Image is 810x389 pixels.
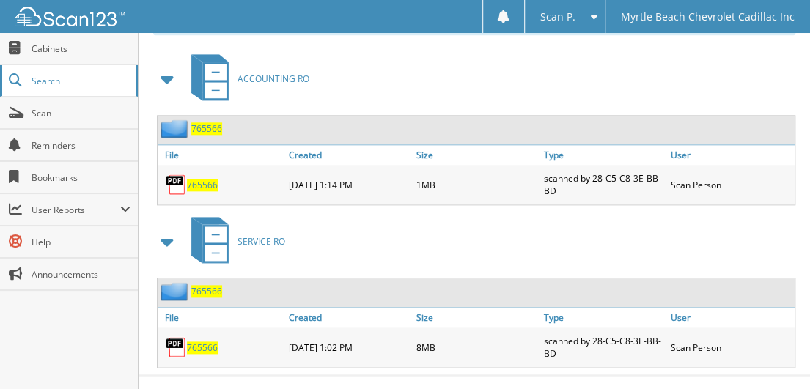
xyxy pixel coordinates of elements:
[540,145,667,165] a: Type
[187,179,218,191] a: 765566
[413,145,540,165] a: Size
[32,107,130,119] span: Scan
[667,145,795,165] a: User
[413,308,540,327] a: Size
[540,308,667,327] a: Type
[15,7,125,26] img: scan123-logo-white.svg
[158,145,285,165] a: File
[161,119,191,138] img: folder2.png
[413,168,540,201] div: 1MB
[32,42,130,55] span: Cabinets
[32,236,130,248] span: Help
[540,12,575,21] span: Scan P.
[667,308,795,327] a: User
[32,268,130,281] span: Announcements
[187,341,218,354] a: 765566
[667,331,795,363] div: Scan Person
[238,73,309,85] span: ACCOUNTING RO
[183,212,285,270] a: SERVICE RO
[158,308,285,327] a: File
[191,122,222,135] a: 765566
[285,168,413,201] div: [DATE] 1:14 PM
[540,331,667,363] div: scanned by 28-C5-C8-3E-BB-BD
[161,282,191,300] img: folder2.png
[32,171,130,184] span: Bookmarks
[667,168,795,201] div: Scan Person
[32,204,120,216] span: User Reports
[238,235,285,248] span: SERVICE RO
[621,12,795,21] span: Myrtle Beach Chevrolet Cadillac Inc
[165,336,187,358] img: PDF.png
[191,285,222,297] a: 765566
[285,145,413,165] a: Created
[183,50,309,108] a: ACCOUNTING RO
[32,75,128,87] span: Search
[165,174,187,196] img: PDF.png
[285,308,413,327] a: Created
[413,331,540,363] div: 8MB
[540,168,667,201] div: scanned by 28-C5-C8-3E-BB-BD
[285,331,413,363] div: [DATE] 1:02 PM
[32,139,130,152] span: Reminders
